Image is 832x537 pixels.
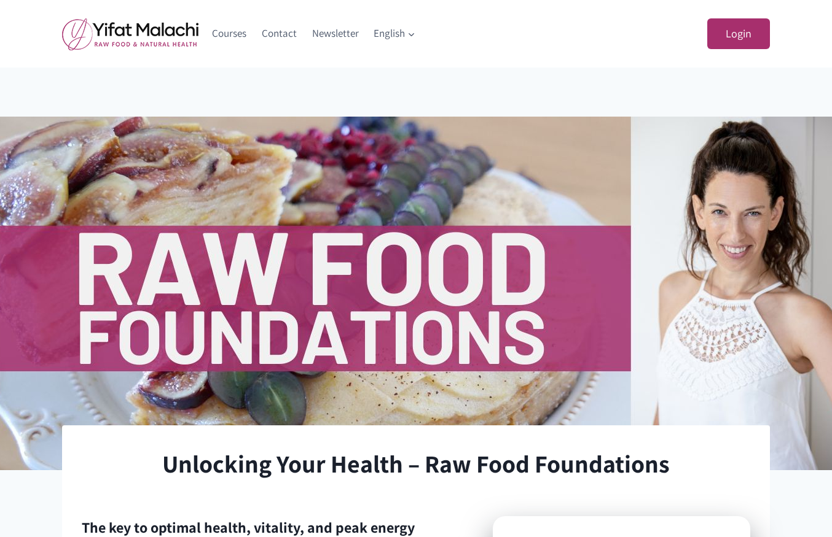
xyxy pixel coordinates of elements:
[254,19,305,48] a: Contact
[205,19,423,48] nav: Primary
[205,19,254,48] a: Courses
[374,25,415,42] span: English
[62,18,198,50] img: yifat_logo41_en.png
[82,445,750,482] h1: Unlocking Your Health – Raw Food Foundations
[366,19,423,48] a: English
[707,18,770,50] a: Login
[304,19,366,48] a: Newsletter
